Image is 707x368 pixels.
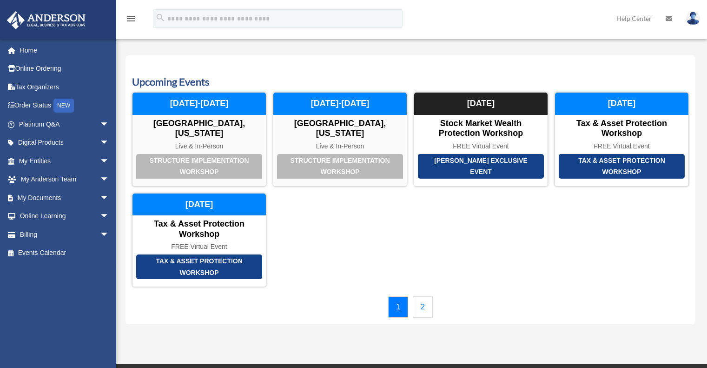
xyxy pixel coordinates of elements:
div: Structure Implementation Workshop [277,154,403,179]
img: User Pic [686,12,700,25]
a: 1 [388,296,408,318]
a: Billingarrow_drop_down [7,225,123,244]
a: menu [126,16,137,24]
a: [PERSON_NAME] Exclusive Event Stock Market Wealth Protection Workshop FREE Virtual Event [DATE] [414,92,548,186]
div: Live & In-Person [273,142,407,150]
div: FREE Virtual Event [132,243,266,251]
div: Structure Implementation Workshop [136,154,262,179]
a: Platinum Q&Aarrow_drop_down [7,115,123,134]
img: Anderson Advisors Platinum Portal [4,11,88,29]
div: Stock Market Wealth Protection Workshop [414,119,548,139]
i: menu [126,13,137,24]
div: [DATE] [132,194,266,216]
a: Online Learningarrow_drop_down [7,207,123,226]
a: Structure Implementation Workshop [GEOGRAPHIC_DATA], [US_STATE] Live & In-Person [DATE]-[DATE] [273,92,407,186]
a: Tax & Asset Protection Workshop Tax & Asset Protection Workshop FREE Virtual Event [DATE] [555,92,689,186]
span: arrow_drop_down [100,225,119,244]
div: [GEOGRAPHIC_DATA], [US_STATE] [273,119,407,139]
a: Online Ordering [7,60,123,78]
span: arrow_drop_down [100,170,119,189]
div: [GEOGRAPHIC_DATA], [US_STATE] [132,119,266,139]
span: arrow_drop_down [100,207,119,226]
a: Home [7,41,123,60]
a: Tax Organizers [7,78,123,96]
a: My Documentsarrow_drop_down [7,188,123,207]
a: Order StatusNEW [7,96,123,115]
div: FREE Virtual Event [555,142,688,150]
a: 2 [413,296,433,318]
div: Tax & Asset Protection Workshop [559,154,685,179]
a: Structure Implementation Workshop [GEOGRAPHIC_DATA], [US_STATE] Live & In-Person [DATE]-[DATE] [132,92,266,186]
div: FREE Virtual Event [414,142,548,150]
div: Tax & Asset Protection Workshop [555,119,688,139]
a: My Entitiesarrow_drop_down [7,152,123,170]
div: [DATE]-[DATE] [132,93,266,115]
a: My Anderson Teamarrow_drop_down [7,170,123,189]
div: Tax & Asset Protection Workshop [136,254,262,279]
span: arrow_drop_down [100,134,119,153]
div: Live & In-Person [132,142,266,150]
a: Digital Productsarrow_drop_down [7,134,123,152]
a: Tax & Asset Protection Workshop Tax & Asset Protection Workshop FREE Virtual Event [DATE] [132,193,266,287]
div: Tax & Asset Protection Workshop [132,219,266,239]
span: arrow_drop_down [100,188,119,207]
div: [DATE] [555,93,688,115]
a: Events Calendar [7,244,119,262]
div: [DATE]-[DATE] [273,93,407,115]
span: arrow_drop_down [100,115,119,134]
h3: Upcoming Events [132,75,689,89]
div: NEW [53,99,74,113]
div: [PERSON_NAME] Exclusive Event [418,154,544,179]
div: [DATE] [414,93,548,115]
i: search [155,13,165,23]
span: arrow_drop_down [100,152,119,171]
